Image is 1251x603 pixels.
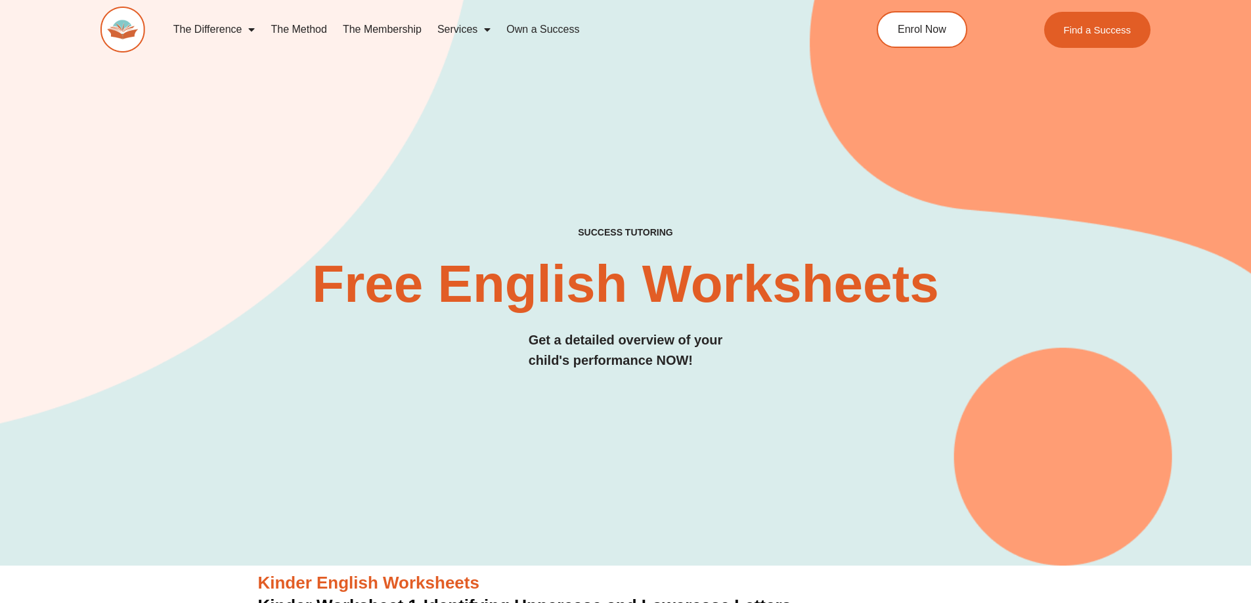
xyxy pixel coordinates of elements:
span: Find a Success [1064,25,1131,35]
a: Find a Success [1044,12,1151,48]
a: Enrol Now [877,11,967,48]
h3: Kinder English Worksheets [258,572,994,594]
a: The Membership [335,14,429,45]
a: The Difference [165,14,263,45]
h2: Free English Worksheets​ [279,258,973,310]
nav: Menu [165,14,817,45]
a: Services [429,14,498,45]
h3: Get a detailed overview of your child's performance NOW! [529,330,723,371]
a: Own a Success [498,14,587,45]
a: The Method [263,14,334,45]
span: Enrol Now [898,24,946,35]
h4: SUCCESS TUTORING​ [470,227,781,238]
